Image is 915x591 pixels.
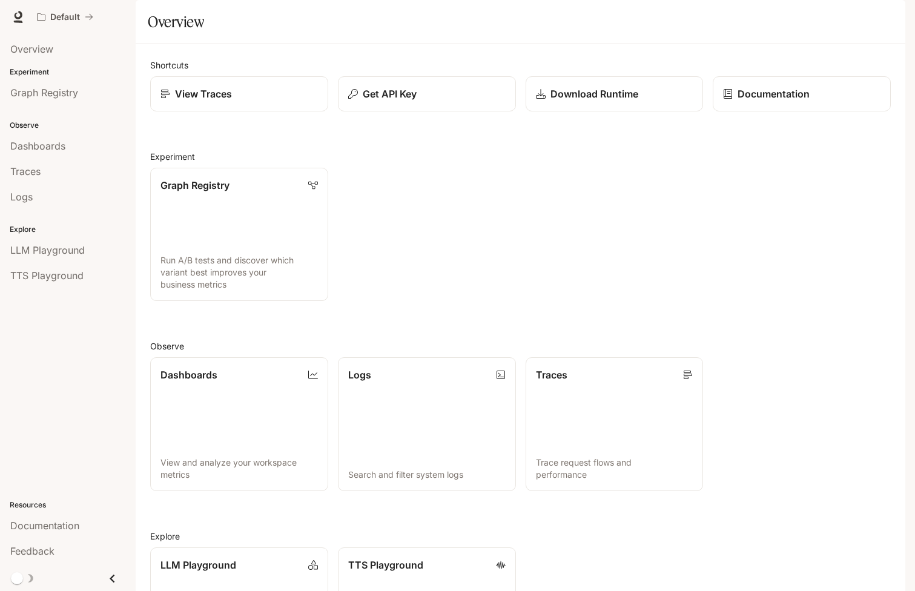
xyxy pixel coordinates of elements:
p: Documentation [738,87,810,101]
a: DashboardsView and analyze your workspace metrics [150,357,328,490]
a: Download Runtime [526,76,704,111]
h2: Shortcuts [150,59,891,71]
button: Get API Key [338,76,516,111]
p: Default [50,12,80,22]
p: Run A/B tests and discover which variant best improves your business metrics [160,254,318,291]
p: LLM Playground [160,558,236,572]
h2: Experiment [150,150,891,163]
p: Get API Key [363,87,417,101]
p: View and analyze your workspace metrics [160,457,318,481]
p: Logs [348,368,371,382]
h2: Explore [150,530,891,543]
h2: Observe [150,340,891,352]
a: TracesTrace request flows and performance [526,357,704,490]
p: Search and filter system logs [348,469,506,481]
p: Traces [536,368,567,382]
a: Documentation [713,76,891,111]
a: View Traces [150,76,328,111]
p: Download Runtime [550,87,638,101]
p: TTS Playground [348,558,423,572]
a: Graph RegistryRun A/B tests and discover which variant best improves your business metrics [150,168,328,301]
a: LogsSearch and filter system logs [338,357,516,490]
p: Graph Registry [160,178,230,193]
button: All workspaces [31,5,99,29]
h1: Overview [148,10,204,34]
p: View Traces [175,87,232,101]
p: Trace request flows and performance [536,457,693,481]
p: Dashboards [160,368,217,382]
